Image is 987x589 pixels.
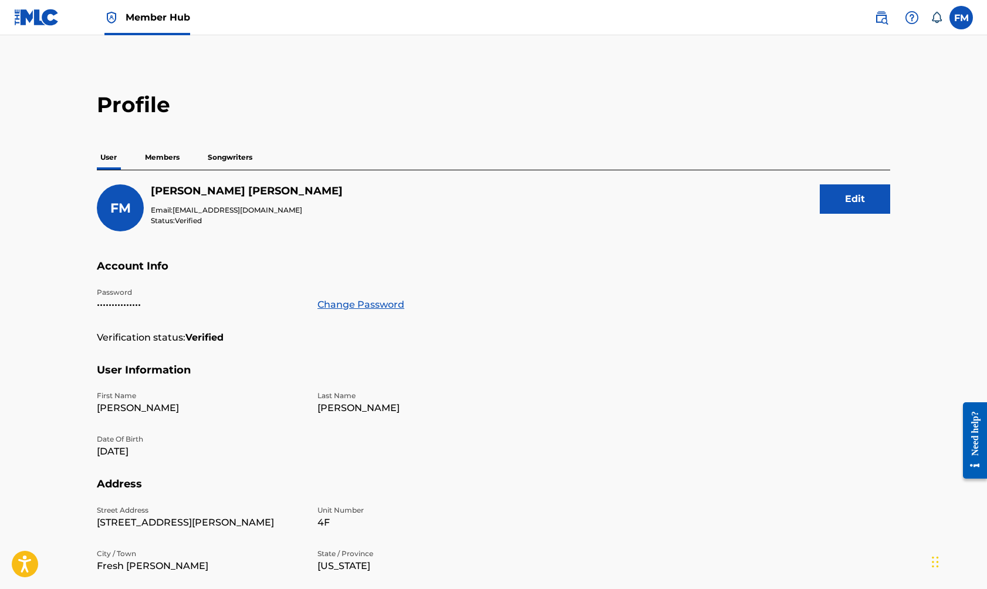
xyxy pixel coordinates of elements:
p: Status: [151,216,343,226]
p: [US_STATE] [317,559,524,573]
p: Last Name [317,391,524,401]
p: Unit Number [317,505,524,516]
a: Public Search [870,6,893,29]
div: Help [900,6,924,29]
div: Drag [932,544,939,580]
p: Fresh [PERSON_NAME] [97,559,303,573]
h5: Account Info [97,260,890,287]
p: State / Province [317,548,524,559]
div: Notifications [931,12,942,23]
p: Street Address [97,505,303,516]
p: [STREET_ADDRESS][PERSON_NAME] [97,516,303,530]
img: MLC Logo [14,9,59,26]
iframe: Chat Widget [928,533,987,589]
iframe: Resource Center [954,391,987,491]
p: First Name [97,391,303,401]
span: FM [110,200,131,216]
h2: Profile [97,92,890,118]
img: Top Rightsholder [104,11,119,25]
p: City / Town [97,548,303,559]
button: Edit [820,184,890,214]
img: help [905,11,919,25]
strong: Verified [185,331,224,345]
p: Date Of Birth [97,434,303,445]
h5: User Information [97,364,890,391]
span: Member Hub [126,11,190,24]
a: Change Password [317,298,404,312]
h5: Address [97,477,890,505]
p: Members [141,145,183,170]
p: 4F [317,516,524,530]
p: Verification status: [97,331,185,345]
div: User Menu [949,6,973,29]
p: User [97,145,120,170]
p: [DATE] [97,445,303,459]
span: [EMAIL_ADDRESS][DOMAIN_NAME] [173,206,302,214]
p: [PERSON_NAME] [97,401,303,415]
img: search [874,11,888,25]
p: Email: [151,205,343,216]
h5: Felipe Monterosa [151,184,343,198]
p: Songwriters [204,145,256,170]
span: Verified [175,216,202,225]
p: Password [97,287,303,298]
p: ••••••••••••••• [97,298,303,312]
p: [PERSON_NAME] [317,401,524,415]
